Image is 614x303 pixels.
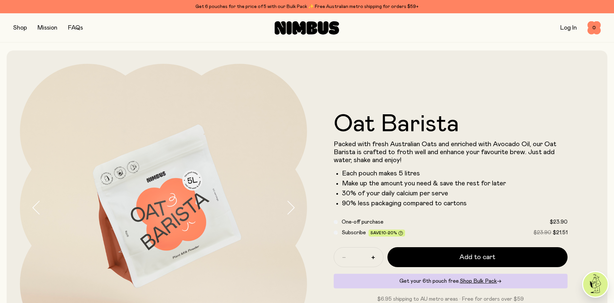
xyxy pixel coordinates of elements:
[334,140,568,164] p: Packed with fresh Australian Oats and enriched with Avocado Oil, our Oat Barista is crafted to fr...
[342,179,568,187] li: Make up the amount you need & save the rest for later
[342,189,568,197] li: 30% of your daily calcium per serve
[334,295,568,303] p: $6.95 shipping to AU metro areas · Free for orders over $59
[342,219,383,225] span: One-off purchase
[371,231,403,236] span: Save
[342,199,568,207] li: 90% less packaging compared to cartons
[587,21,601,35] button: 0
[381,231,397,235] span: 10-20%
[334,274,568,288] div: Get your 6th pouch free.
[550,219,568,225] span: $23.90
[68,25,83,31] a: FAQs
[13,3,601,11] div: Get 6 pouches for the price of 5 with our Bulk Pack ✨ Free Australian metro shipping for orders $59+
[387,247,568,267] button: Add to cart
[334,112,568,136] h1: Oat Barista
[460,278,497,284] span: Shop Bulk Pack
[37,25,57,31] a: Mission
[460,278,502,284] a: Shop Bulk Pack→
[459,252,495,262] span: Add to cart
[342,169,568,177] li: Each pouch makes 5 litres
[583,272,608,297] img: agent
[560,25,577,31] a: Log In
[533,230,551,235] span: $23.90
[553,230,568,235] span: $21.51
[342,230,366,235] span: Subscribe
